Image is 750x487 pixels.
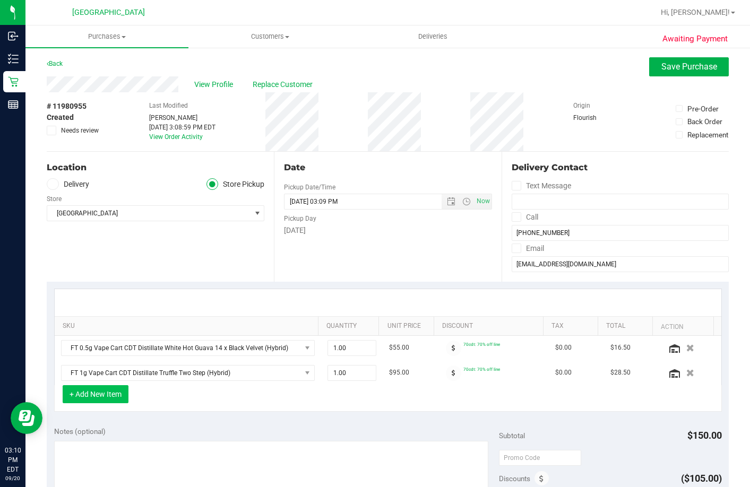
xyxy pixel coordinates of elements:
[25,25,188,48] a: Purchases
[442,197,460,206] span: Open the date view
[62,341,301,355] span: FT 0.5g Vape Cart CDT Distillate White Hot Guava 14 x Black Velvet (Hybrid)
[149,133,203,141] a: View Order Activity
[47,178,89,190] label: Delivery
[11,402,42,434] iframe: Resource center
[573,113,626,123] div: Flourish
[47,101,87,112] span: # 11980955
[606,322,648,331] a: Total
[681,473,722,484] span: ($105.00)
[5,446,21,474] p: 03:10 PM EDT
[328,341,376,355] input: 1.00
[512,178,571,194] label: Text Message
[188,25,351,48] a: Customers
[149,101,188,110] label: Last Modified
[63,385,128,403] button: + Add New Item
[512,194,729,210] input: Format: (999) 999-9999
[25,32,188,41] span: Purchases
[62,366,301,380] span: FT 1g Vape Cart CDT Distillate Truffle Two Step (Hybrid)
[61,365,315,381] span: NO DATA FOUND
[8,99,19,110] inline-svg: Reports
[404,32,462,41] span: Deliveries
[652,317,713,336] th: Action
[47,112,74,123] span: Created
[149,113,215,123] div: [PERSON_NAME]
[149,123,215,132] div: [DATE] 3:08:59 PM EDT
[47,60,63,67] a: Back
[5,474,21,482] p: 09/20
[389,368,409,378] span: $95.00
[387,322,429,331] a: Unit Price
[206,178,265,190] label: Store Pickup
[284,182,335,192] label: Pickup Date/Time
[499,431,525,440] span: Subtotal
[687,129,728,140] div: Replacement
[551,322,593,331] a: Tax
[555,343,572,353] span: $0.00
[499,450,581,466] input: Promo Code
[284,161,492,174] div: Date
[463,342,500,347] span: 70cdt: 70% off line
[687,103,719,114] div: Pre-Order
[326,322,375,331] a: Quantity
[610,368,631,378] span: $28.50
[189,32,351,41] span: Customers
[512,241,544,256] label: Email
[194,79,237,90] span: View Profile
[47,194,62,204] label: Store
[8,76,19,87] inline-svg: Retail
[457,197,475,206] span: Open the time view
[8,31,19,41] inline-svg: Inbound
[555,368,572,378] span: $0.00
[8,54,19,64] inline-svg: Inventory
[253,79,316,90] span: Replace Customer
[463,367,500,372] span: 70cdt: 70% off line
[610,343,631,353] span: $16.50
[61,126,99,135] span: Needs review
[54,427,106,436] span: Notes (optional)
[512,161,729,174] div: Delivery Contact
[284,225,492,236] div: [DATE]
[47,206,251,221] span: [GEOGRAPHIC_DATA]
[661,8,730,16] span: Hi, [PERSON_NAME]!
[649,57,729,76] button: Save Purchase
[512,210,538,225] label: Call
[687,430,722,441] span: $150.00
[687,116,722,127] div: Back Order
[662,33,728,45] span: Awaiting Payment
[61,340,315,356] span: NO DATA FOUND
[251,206,264,221] span: select
[512,225,729,241] input: Format: (999) 999-9999
[442,322,539,331] a: Discount
[72,8,145,17] span: [GEOGRAPHIC_DATA]
[328,366,376,380] input: 1.00
[573,101,590,110] label: Origin
[351,25,514,48] a: Deliveries
[47,161,264,174] div: Location
[474,194,492,209] span: Set Current date
[661,62,717,72] span: Save Purchase
[284,214,316,223] label: Pickup Day
[389,343,409,353] span: $55.00
[63,322,314,331] a: SKU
